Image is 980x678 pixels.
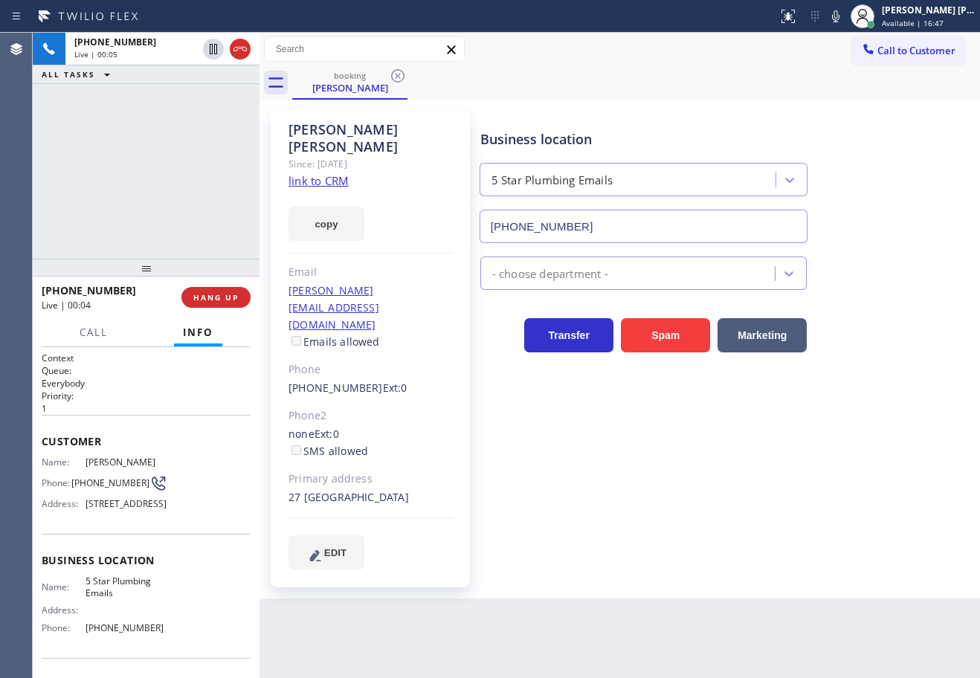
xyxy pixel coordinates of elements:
[71,477,149,488] span: [PHONE_NUMBER]
[288,535,364,569] button: EDIT
[825,6,846,27] button: Mute
[492,265,608,282] div: - choose department -
[42,477,71,488] span: Phone:
[288,264,453,281] div: Email
[288,381,383,395] a: [PHONE_NUMBER]
[383,381,407,395] span: Ext: 0
[42,402,251,415] p: 1
[524,318,613,352] button: Transfer
[288,173,349,188] a: link to CRM
[288,335,380,349] label: Emails allowed
[288,471,453,488] div: Primary address
[183,326,213,339] span: Info
[86,622,167,633] span: [PHONE_NUMBER]
[324,547,346,558] span: EDIT
[42,622,86,633] span: Phone:
[877,44,955,57] span: Call to Customer
[86,456,167,468] span: [PERSON_NAME]
[42,434,251,448] span: Customer
[718,318,807,352] button: Marketing
[42,581,86,593] span: Name:
[86,498,167,509] span: [STREET_ADDRESS]
[291,336,301,346] input: Emails allowed
[74,49,117,59] span: Live | 00:05
[203,39,224,59] button: Hold Customer
[42,377,251,390] p: Everybody
[491,172,613,189] div: 5 Star Plumbing Emails
[42,390,251,402] h2: Priority:
[42,299,91,311] span: Live | 00:04
[86,575,167,598] span: 5 Star Plumbing Emails
[42,498,86,509] span: Address:
[193,292,239,303] span: HANG UP
[42,553,251,567] span: Business location
[291,445,301,455] input: SMS allowed
[288,361,453,378] div: Phone
[174,318,222,347] button: Info
[181,287,251,308] button: HANG UP
[294,70,406,81] div: booking
[480,210,808,243] input: Phone Number
[288,444,368,458] label: SMS allowed
[288,283,379,332] a: [PERSON_NAME][EMAIL_ADDRESS][DOMAIN_NAME]
[74,36,156,48] span: [PHONE_NUMBER]
[42,364,251,377] h2: Queue:
[851,36,965,65] button: Call to Customer
[71,318,117,347] button: Call
[480,129,807,149] div: Business location
[294,66,406,98] div: Jerry Rosen
[288,426,453,460] div: none
[42,283,136,297] span: [PHONE_NUMBER]
[882,18,944,28] span: Available | 16:47
[42,69,95,80] span: ALL TASKS
[315,427,339,441] span: Ext: 0
[33,65,125,83] button: ALL TASKS
[288,407,453,424] div: Phone2
[288,207,364,241] button: copy
[42,456,86,468] span: Name:
[288,121,453,155] div: [PERSON_NAME] [PERSON_NAME]
[288,155,453,172] div: Since: [DATE]
[265,37,464,61] input: Search
[294,81,406,94] div: [PERSON_NAME]
[288,489,453,506] div: 27 [GEOGRAPHIC_DATA]
[42,352,251,364] h1: Context
[621,318,710,352] button: Spam
[882,4,976,16] div: [PERSON_NAME] [PERSON_NAME] Dahil
[42,604,86,616] span: Address:
[230,39,251,59] button: Hang up
[80,326,108,339] span: Call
